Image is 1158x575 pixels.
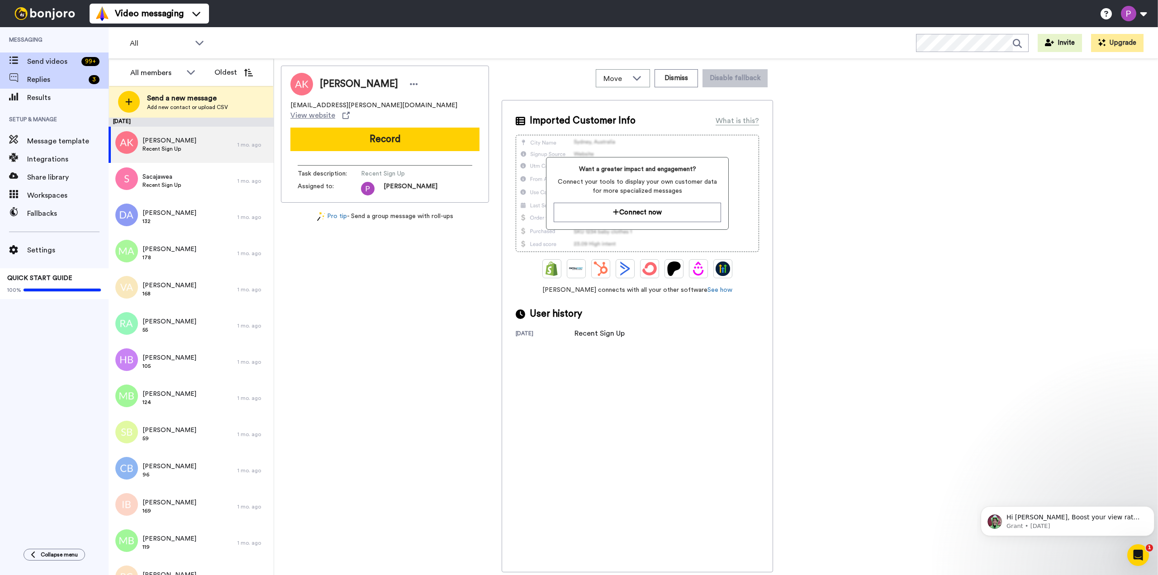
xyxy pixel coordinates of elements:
span: 124 [142,399,196,406]
span: Fallbacks [27,208,109,219]
img: hb.png [115,348,138,371]
a: See how [707,287,732,293]
img: ACg8ocJ3rfAAadIKLrUGQajlb6Yoca1CSOCD4Ohk-7gfG3yIGQjL3g=s96-c [361,182,375,195]
img: bj-logo-header-white.svg [11,7,79,20]
div: 3 [89,75,100,84]
a: Pro tip [317,212,347,221]
span: [PERSON_NAME] [142,390,196,399]
span: Want a greater impact and engagement? [554,165,721,174]
span: Workspaces [27,190,109,201]
img: Shopify [545,261,559,276]
img: ak.png [115,131,138,154]
span: [PERSON_NAME] [142,534,196,543]
button: Collapse menu [24,549,85,561]
span: [PERSON_NAME] [142,353,196,362]
div: 1 mo. ago [237,394,269,402]
div: [DATE] [109,118,274,127]
div: 99 + [81,57,100,66]
span: 119 [142,543,196,551]
button: Dismiss [655,69,698,87]
span: Replies [27,74,85,85]
img: da.png [115,204,138,226]
span: 100% [7,286,21,294]
img: vm-color.svg [95,6,109,21]
span: [PERSON_NAME] [384,182,437,195]
span: 96 [142,471,196,478]
span: Collapse menu [41,551,78,558]
span: Assigned to: [298,182,361,195]
button: Connect now [554,203,721,222]
div: - Send a group message with roll-ups [281,212,489,221]
div: All members [130,67,182,78]
div: 1 mo. ago [237,467,269,474]
span: User history [530,307,582,321]
img: mb.png [115,385,138,407]
img: va.png [115,276,138,299]
iframe: Intercom live chat [1127,544,1149,566]
div: 1 mo. ago [237,286,269,293]
div: 1 mo. ago [237,322,269,329]
img: Patreon [667,261,681,276]
img: ma.png [115,240,138,262]
img: ra.png [115,312,138,335]
button: Upgrade [1091,34,1144,52]
div: 1 mo. ago [237,358,269,366]
iframe: Intercom notifications message [977,487,1158,551]
button: Disable fallback [702,69,768,87]
span: [PERSON_NAME] [142,136,196,145]
span: [PERSON_NAME] [142,317,196,326]
span: QUICK START GUIDE [7,275,72,281]
span: [PERSON_NAME] [320,77,398,91]
div: 1 mo. ago [237,503,269,510]
img: Ontraport [569,261,584,276]
span: 132 [142,218,196,225]
button: Record [290,128,479,151]
span: Move [603,73,628,84]
div: 1 mo. ago [237,539,269,546]
button: Oldest [208,63,260,81]
img: Image of Anil Kumar [290,73,313,95]
span: Results [27,92,109,103]
img: s.png [115,167,138,190]
span: Recent Sign Up [142,181,181,189]
div: 1 mo. ago [237,431,269,438]
span: Sacajawea [142,172,181,181]
span: Settings [27,245,109,256]
span: Recent Sign Up [142,145,196,152]
span: [PERSON_NAME] [142,209,196,218]
span: Imported Customer Info [530,114,636,128]
span: [PERSON_NAME] [142,462,196,471]
span: Recent Sign Up [361,169,447,178]
img: Drip [691,261,706,276]
div: 1 mo. ago [237,250,269,257]
span: Integrations [27,154,109,165]
span: Share library [27,172,109,183]
img: sb.png [115,421,138,443]
img: cb.png [115,457,138,480]
span: [PERSON_NAME] connects with all your other software [516,285,759,295]
span: Task description : [298,169,361,178]
span: 169 [142,507,196,514]
span: 168 [142,290,196,297]
span: [PERSON_NAME] [142,281,196,290]
span: All [130,38,190,49]
div: What is this? [716,115,759,126]
div: 1 mo. ago [237,177,269,185]
span: 59 [142,435,196,442]
span: [PERSON_NAME] [142,245,196,254]
img: ConvertKit [642,261,657,276]
img: Hubspot [593,261,608,276]
button: Invite [1038,34,1082,52]
div: Recent Sign Up [574,328,625,339]
span: 55 [142,326,196,333]
span: [PERSON_NAME] [142,498,196,507]
span: Add new contact or upload CSV [147,104,228,111]
img: magic-wand.svg [317,212,325,221]
img: mb.png [115,529,138,552]
span: Message template [27,136,109,147]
